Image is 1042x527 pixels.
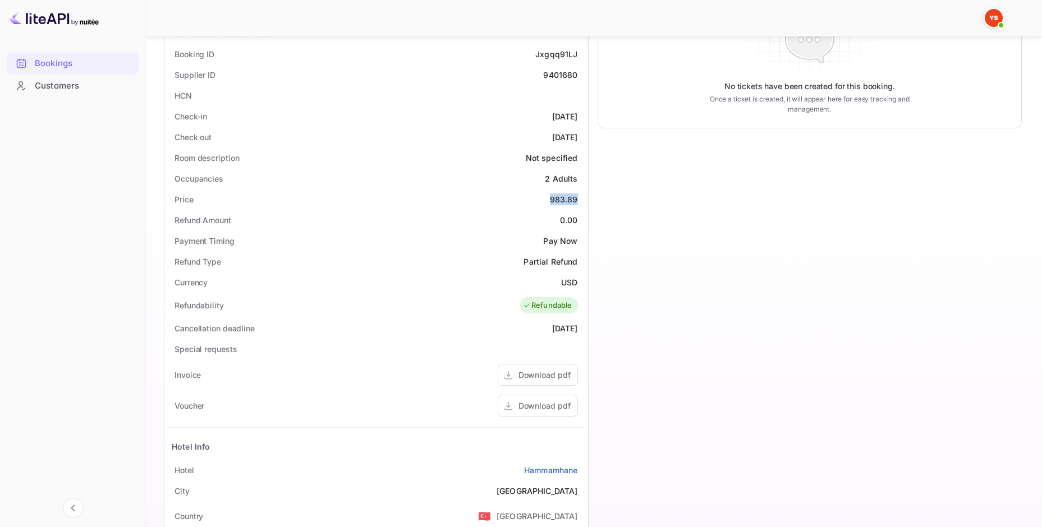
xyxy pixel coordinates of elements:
div: Check-in [175,110,207,122]
div: Bookings [7,53,139,75]
div: Refund Type [175,256,221,267]
span: United States [478,506,491,526]
div: Customers [35,80,133,93]
div: 983.89 [550,193,578,205]
div: Room description [175,152,239,164]
div: Customers [7,75,139,97]
div: Special requests [175,343,237,355]
div: Booking ID [175,48,214,60]
a: Hammamhane [524,464,578,476]
div: Pay Now [543,235,577,247]
img: LiteAPI logo [9,9,99,27]
div: Price [175,193,194,205]
div: Country [175,510,203,522]
div: Download pdf [518,369,571,381]
div: [GEOGRAPHIC_DATA] [497,485,578,497]
div: 2 Adults [545,173,577,184]
div: Cancellation deadline [175,322,255,334]
div: Refundable [523,300,572,311]
div: [DATE] [552,110,578,122]
div: Payment Timing [175,235,235,247]
div: Refundability [175,299,224,311]
div: Check out [175,131,212,143]
div: Hotel [175,464,194,476]
div: 0.00 [560,214,578,226]
div: HCN [175,90,192,101]
div: City [175,485,190,497]
button: Collapse navigation [63,498,83,518]
div: USD [561,276,577,288]
div: Hotel Info [172,441,210,452]
p: No tickets have been created for this booking. [724,81,895,92]
div: Bookings [35,57,133,70]
div: Occupancies [175,173,223,184]
div: [DATE] [552,131,578,143]
div: [GEOGRAPHIC_DATA] [497,510,578,522]
a: Bookings [7,53,139,73]
img: Yandex Support [985,9,1003,27]
div: Refund Amount [175,214,231,226]
div: Jxgqq91LJ [535,48,577,60]
div: Voucher [175,400,204,412]
div: 9401680 [543,69,577,81]
div: Download pdf [518,400,571,412]
div: Currency [175,276,208,288]
div: Supplier ID [175,69,215,81]
div: Partial Refund [524,256,577,267]
p: Once a ticket is created, it will appear here for easy tracking and management. [696,94,924,114]
a: Customers [7,75,139,96]
div: Invoice [175,369,201,381]
div: [DATE] [552,322,578,334]
div: Not specified [526,152,578,164]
